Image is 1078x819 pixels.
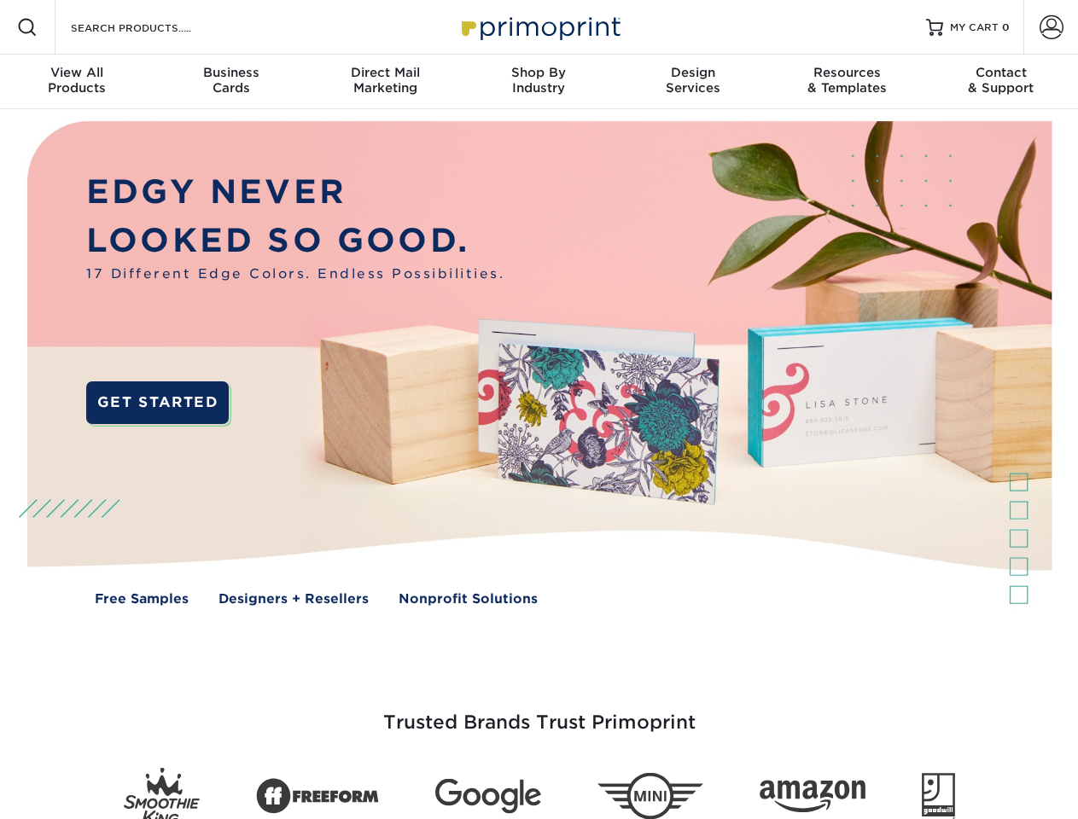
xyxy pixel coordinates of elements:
span: 17 Different Edge Colors. Endless Possibilities. [86,264,504,284]
span: Resources [770,65,924,80]
span: MY CART [950,20,999,35]
span: Business [154,65,307,80]
img: Goodwill [922,773,955,819]
img: Google [435,779,541,814]
a: Free Samples [95,590,189,609]
span: Shop By [462,65,615,80]
h3: Trusted Brands Trust Primoprint [40,671,1039,754]
div: & Support [924,65,1078,96]
a: Contact& Support [924,55,1078,109]
span: Direct Mail [308,65,462,80]
div: Marketing [308,65,462,96]
p: LOOKED SO GOOD. [86,217,504,265]
div: Cards [154,65,307,96]
div: & Templates [770,65,924,96]
a: DesignServices [616,55,770,109]
a: Nonprofit Solutions [399,590,538,609]
a: Shop ByIndustry [462,55,615,109]
a: Resources& Templates [770,55,924,109]
div: Industry [462,65,615,96]
span: Contact [924,65,1078,80]
a: Designers + Resellers [219,590,369,609]
img: Primoprint [454,9,625,45]
a: Direct MailMarketing [308,55,462,109]
div: Services [616,65,770,96]
a: BusinessCards [154,55,307,109]
img: Amazon [760,781,865,813]
input: SEARCH PRODUCTS..... [69,17,236,38]
a: GET STARTED [86,381,229,424]
span: Design [616,65,770,80]
p: EDGY NEVER [86,168,504,217]
span: 0 [1002,21,1010,33]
